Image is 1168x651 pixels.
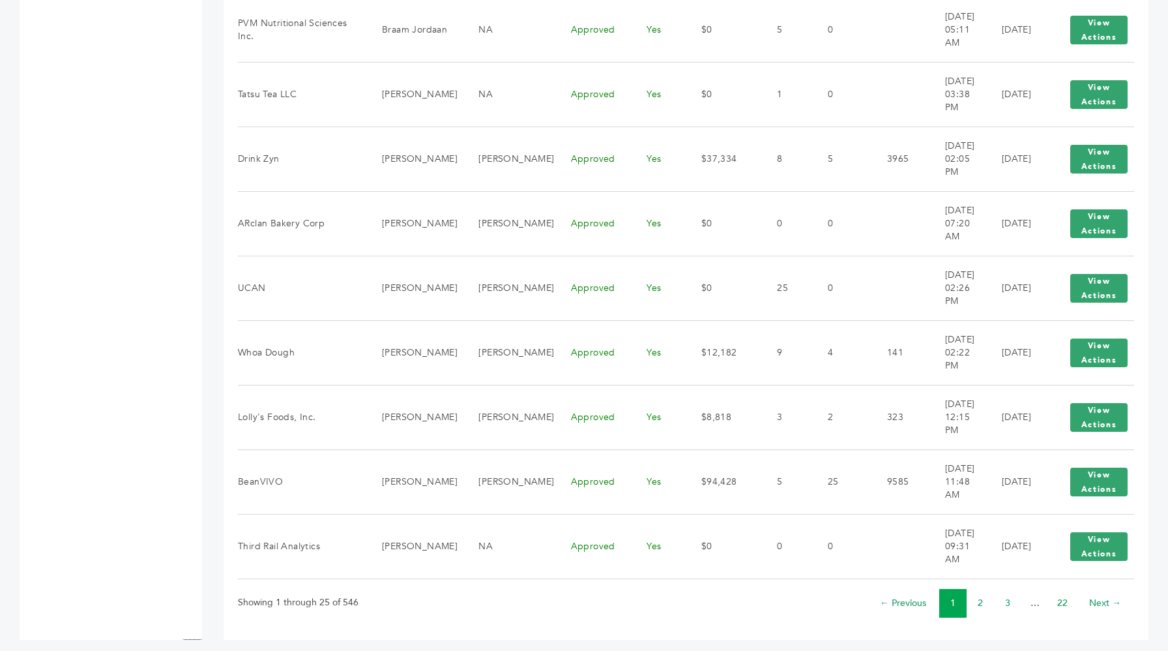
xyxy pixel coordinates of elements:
[238,62,366,127] td: Tatsu Tea LLC
[238,191,366,256] td: ARclan Bakery Corp
[1070,339,1128,367] button: View Actions
[1089,597,1121,609] a: Next →
[761,62,811,127] td: 1
[366,514,462,579] td: [PERSON_NAME]
[929,385,985,449] td: [DATE] 12:15 PM
[238,385,366,449] td: Lolly's Foods, Inc.
[555,385,631,449] td: Approved
[366,127,462,191] td: [PERSON_NAME]
[1070,145,1128,174] button: View Actions
[238,320,366,385] td: Whoa Dough
[871,449,929,514] td: 9585
[811,449,871,514] td: 25
[685,62,761,127] td: $0
[555,62,631,127] td: Approved
[985,320,1047,385] td: [DATE]
[366,256,462,320] td: [PERSON_NAME]
[929,320,985,385] td: [DATE] 02:22 PM
[685,256,761,320] td: $0
[811,514,871,579] td: 0
[462,191,554,256] td: [PERSON_NAME]
[630,191,685,256] td: Yes
[630,385,685,449] td: Yes
[811,256,871,320] td: 0
[462,256,554,320] td: [PERSON_NAME]
[555,449,631,514] td: Approved
[238,449,366,514] td: BeanVIVO
[685,320,761,385] td: $12,182
[366,449,462,514] td: [PERSON_NAME]
[366,191,462,256] td: [PERSON_NAME]
[630,449,685,514] td: Yes
[811,385,871,449] td: 2
[929,514,985,579] td: [DATE] 09:31 AM
[1070,16,1128,44] button: View Actions
[985,62,1047,127] td: [DATE]
[1070,403,1128,432] button: View Actions
[555,514,631,579] td: Approved
[555,320,631,385] td: Approved
[555,127,631,191] td: Approved
[761,191,811,256] td: 0
[871,385,929,449] td: 323
[1057,597,1068,609] a: 22
[238,595,358,611] p: Showing 1 through 25 of 546
[462,385,554,449] td: [PERSON_NAME]
[630,256,685,320] td: Yes
[871,127,929,191] td: 3965
[950,597,956,609] a: 1
[761,127,811,191] td: 8
[929,127,985,191] td: [DATE] 02:05 PM
[555,256,631,320] td: Approved
[761,385,811,449] td: 3
[1070,274,1128,303] button: View Actions
[630,62,685,127] td: Yes
[630,127,685,191] td: Yes
[880,597,926,609] a: ← Previous
[985,385,1047,449] td: [DATE]
[811,191,871,256] td: 0
[366,320,462,385] td: [PERSON_NAME]
[761,256,811,320] td: 25
[811,127,871,191] td: 5
[978,597,983,609] a: 2
[929,256,985,320] td: [DATE] 02:26 PM
[1005,597,1010,609] a: 3
[462,320,554,385] td: [PERSON_NAME]
[1070,532,1128,561] button: View Actions
[761,449,811,514] td: 5
[985,127,1047,191] td: [DATE]
[238,256,366,320] td: UCAN
[238,514,366,579] td: Third Rail Analytics
[985,449,1047,514] td: [DATE]
[462,449,554,514] td: [PERSON_NAME]
[685,514,761,579] td: $0
[366,62,462,127] td: [PERSON_NAME]
[929,191,985,256] td: [DATE] 07:20 AM
[929,449,985,514] td: [DATE] 11:48 AM
[462,62,554,127] td: NA
[871,320,929,385] td: 141
[685,127,761,191] td: $37,334
[985,191,1047,256] td: [DATE]
[761,320,811,385] td: 9
[685,191,761,256] td: $0
[462,127,554,191] td: [PERSON_NAME]
[462,514,554,579] td: NA
[761,514,811,579] td: 0
[685,449,761,514] td: $94,428
[1021,589,1049,618] li: …
[811,320,871,385] td: 4
[685,385,761,449] td: $8,818
[238,127,366,191] td: Drink Zyn
[366,385,462,449] td: [PERSON_NAME]
[630,514,685,579] td: Yes
[985,514,1047,579] td: [DATE]
[1070,209,1128,238] button: View Actions
[811,62,871,127] td: 0
[555,191,631,256] td: Approved
[630,320,685,385] td: Yes
[929,62,985,127] td: [DATE] 03:38 PM
[1070,80,1128,109] button: View Actions
[1070,468,1128,496] button: View Actions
